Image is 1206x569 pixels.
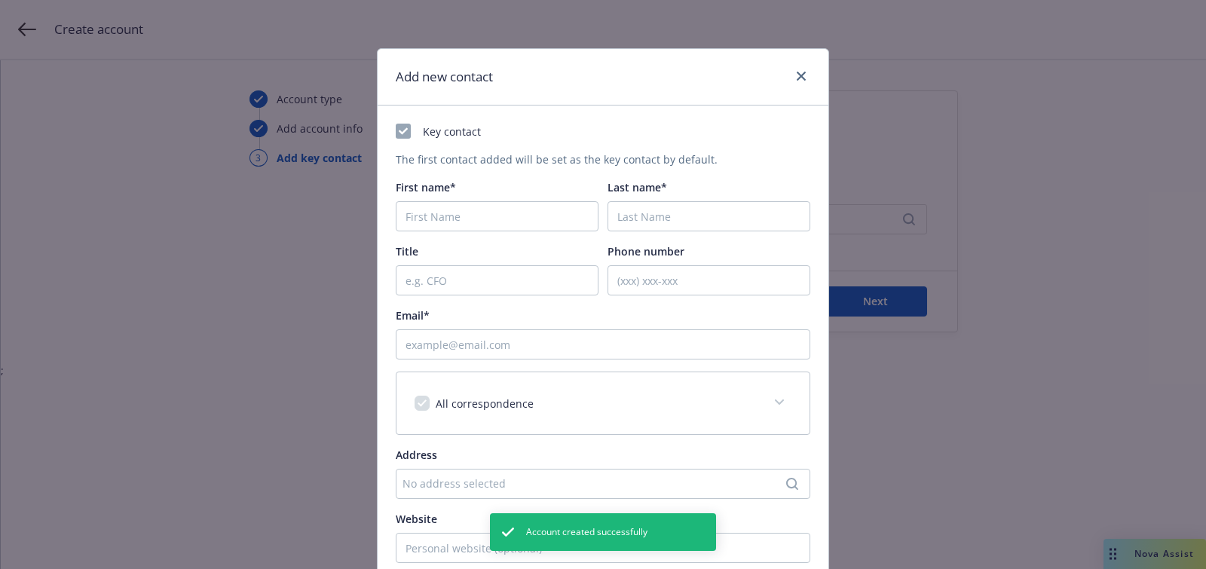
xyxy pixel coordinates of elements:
button: No address selected [396,469,810,499]
input: e.g. CFO [396,265,598,295]
input: First Name [396,201,598,231]
div: All correspondence [396,372,810,434]
span: Email* [396,308,430,323]
a: close [792,67,810,85]
span: Last name* [608,180,667,194]
span: Website [396,512,437,526]
span: Phone number [608,244,684,258]
input: (xxx) xxx-xxx [608,265,810,295]
div: The first contact added will be set as the key contact by default. [396,151,810,167]
h1: Add new contact [396,67,493,87]
span: Title [396,244,418,258]
div: No address selected [403,476,788,491]
span: All correspondence [436,396,534,411]
span: Account created successfully [526,525,647,539]
svg: Search [786,478,798,490]
input: Personal website (optional) [396,533,810,563]
input: example@email.com [396,329,810,359]
input: Last Name [608,201,810,231]
div: Key contact [396,124,810,139]
span: First name* [396,180,456,194]
span: Address [396,448,437,462]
